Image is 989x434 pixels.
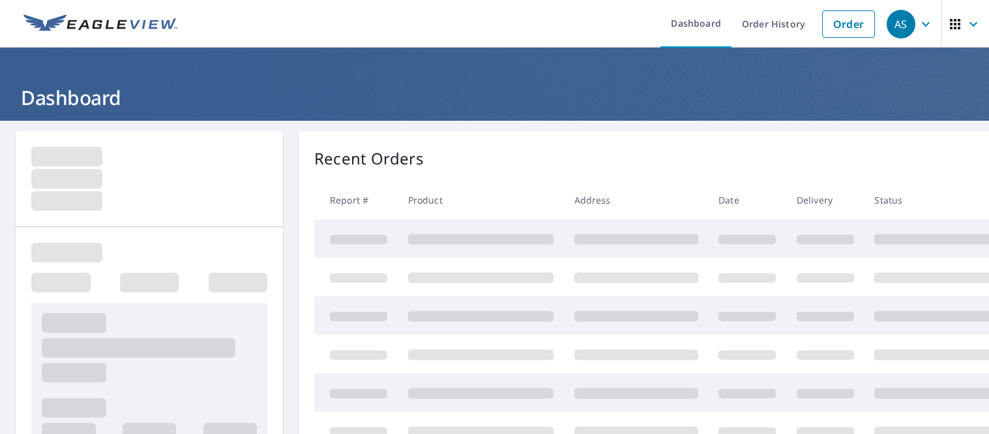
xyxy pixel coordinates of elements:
th: Address [564,181,709,219]
img: EV Logo [23,14,177,34]
th: Report # [314,181,398,219]
th: Date [708,181,786,219]
div: AS [887,10,915,39]
h1: Dashboard [16,84,973,111]
p: Recent Orders [314,147,424,170]
a: Order [822,10,875,38]
th: Product [398,181,564,219]
th: Delivery [786,181,864,219]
